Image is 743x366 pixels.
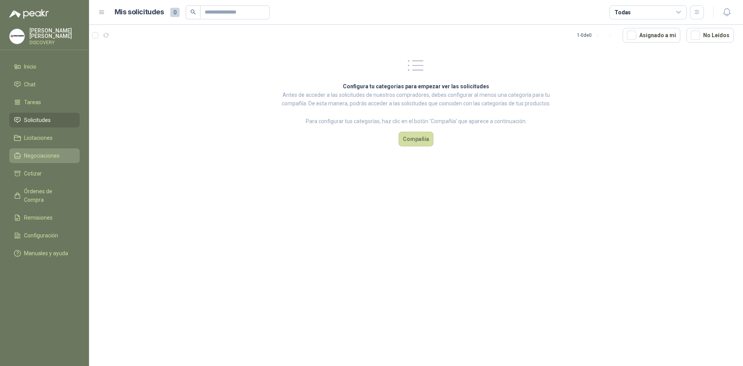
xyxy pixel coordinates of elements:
span: Manuales y ayuda [24,249,68,258]
div: Todas [615,8,631,17]
button: No Leídos [687,28,734,43]
span: Inicio [24,62,36,71]
span: search [190,9,196,15]
div: 1 - 0 de 0 [577,29,616,41]
span: Cotizar [24,169,42,178]
a: Inicio [9,59,80,74]
button: Asignado a mi [623,28,680,43]
span: 0 [170,8,180,17]
a: Órdenes de Compra [9,184,80,207]
a: Solicitudes [9,113,80,127]
a: Cotizar [9,166,80,181]
p: DISCOVERY [29,40,80,45]
p: Para configurar tus categorías, haz clic en el botón ‘Compañía’ que aparece a continuación. [281,117,551,125]
button: Compañía [399,132,433,146]
img: Logo peakr [9,9,49,19]
span: Licitaciones [24,134,53,142]
a: Tareas [9,95,80,110]
a: Licitaciones [9,131,80,145]
span: Solicitudes [24,116,51,124]
span: Remisiones [24,213,53,222]
a: Chat [9,77,80,92]
a: Remisiones [9,210,80,225]
h1: Mis solicitudes [115,7,164,18]
p: [PERSON_NAME] [PERSON_NAME] [29,28,80,39]
a: Configuración [9,228,80,243]
span: Órdenes de Compra [24,187,72,204]
img: Company Logo [10,29,24,44]
span: Chat [24,80,36,89]
a: Manuales y ayuda [9,246,80,261]
span: Negociaciones [24,151,60,160]
span: Configuración [24,231,58,240]
h2: Configura tu categorias para empezar ver las solicitudes [281,82,551,91]
span: Tareas [24,98,41,107]
p: Antes de acceder a las solicitudes de nuestros compradores, debes configurar al menos una categor... [281,91,551,108]
a: Negociaciones [9,148,80,163]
